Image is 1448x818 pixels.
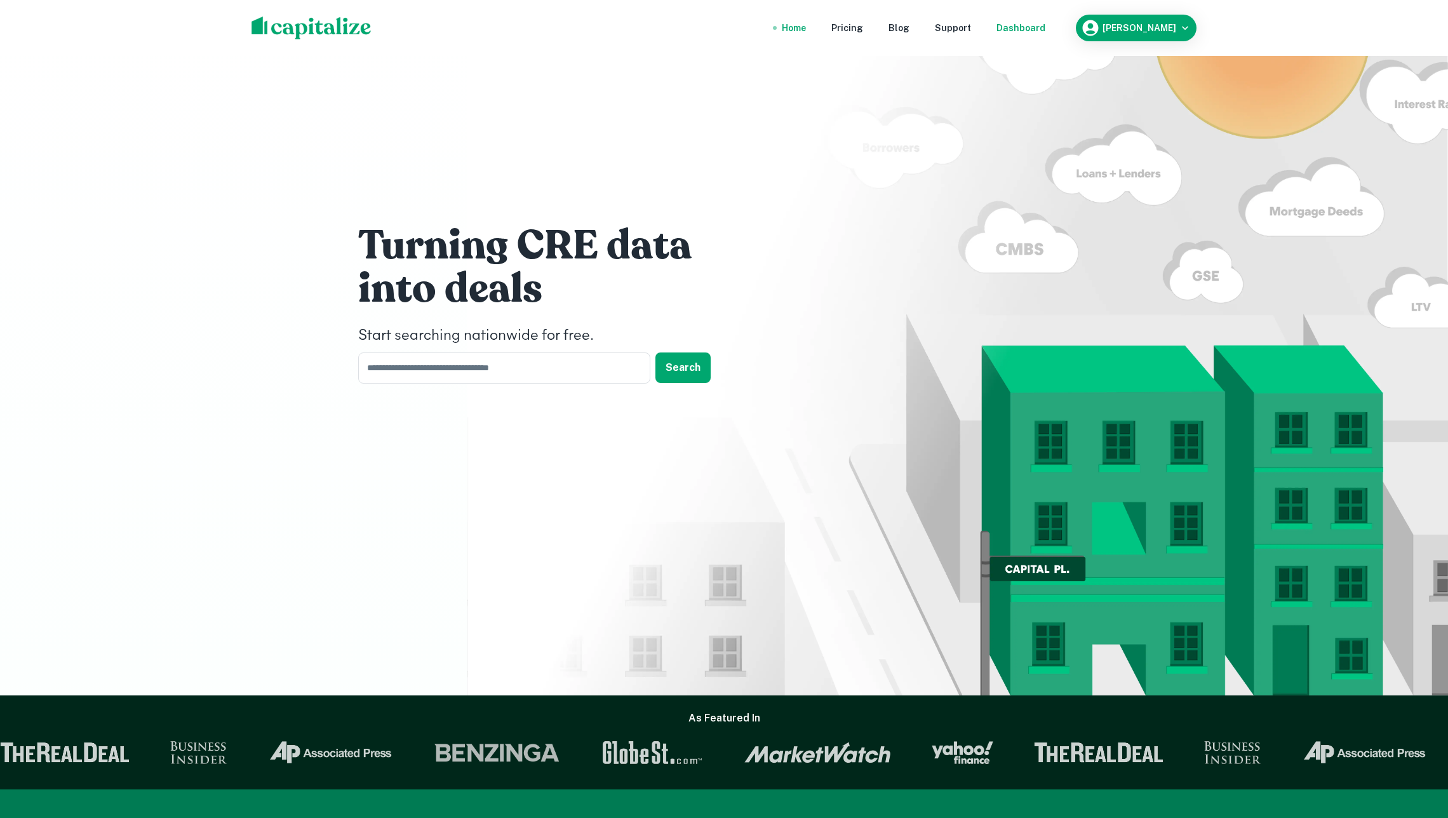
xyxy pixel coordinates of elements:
a: Home [782,21,806,35]
a: Blog [888,21,909,35]
img: Business Insider [170,741,227,764]
img: GlobeSt [601,741,704,764]
img: Associated Press [1302,741,1427,764]
h4: Start searching nationwide for free. [358,325,739,347]
img: Associated Press [267,741,392,764]
h6: As Featured In [688,711,760,726]
img: capitalize-logo.png [251,17,372,39]
h1: Turning CRE data [358,220,739,271]
img: Yahoo Finance [931,741,993,764]
h1: into deals [358,264,739,314]
button: Search [655,352,711,383]
img: The Real Deal [1034,742,1163,763]
a: Support [935,21,971,35]
button: [PERSON_NAME] [1076,15,1197,41]
img: Market Watch [744,742,890,763]
a: Pricing [831,21,863,35]
img: Business Insider [1204,741,1261,764]
h6: [PERSON_NAME] [1103,23,1176,32]
iframe: Chat Widget [1384,716,1448,777]
img: Benzinga [433,741,560,764]
a: Dashboard [996,21,1045,35]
